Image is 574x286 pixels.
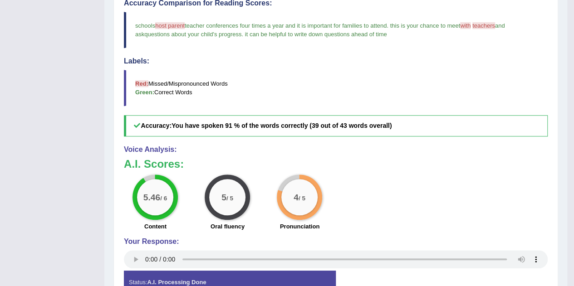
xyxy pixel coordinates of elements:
[161,195,167,202] small: / 6
[124,238,548,246] h4: Your Response:
[144,222,167,231] label: Content
[387,22,388,29] span: .
[185,22,387,29] span: teacher conferences four times a year and it is important for families to attend
[135,89,154,96] b: Green:
[124,115,548,136] h5: Accuracy:
[472,22,495,29] span: teachers
[390,22,460,29] span: this is your chance to meet
[172,122,392,129] b: You have spoken 91 % of the words correctly (39 out of 43 words overall)
[211,222,245,231] label: Oral fluency
[241,31,243,38] span: .
[245,31,387,38] span: it can be helpful to write down questions ahead of time
[135,22,506,38] span: and ask
[460,22,471,29] span: with
[226,195,233,202] small: / 5
[144,31,241,38] span: questions about your child's progress
[222,192,227,202] big: 5
[124,158,184,170] b: A.I. Scores:
[135,80,148,87] b: Red:
[299,195,305,202] small: / 5
[135,22,155,29] span: schools
[294,192,299,202] big: 4
[124,145,548,154] h4: Voice Analysis:
[124,70,548,106] blockquote: Missed/Mispronounced Words Correct Words
[155,22,185,29] span: host parent
[147,279,206,286] strong: A.I. Processing Done
[280,222,319,231] label: Pronunciation
[124,57,548,65] h4: Labels:
[143,192,160,202] big: 5.46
